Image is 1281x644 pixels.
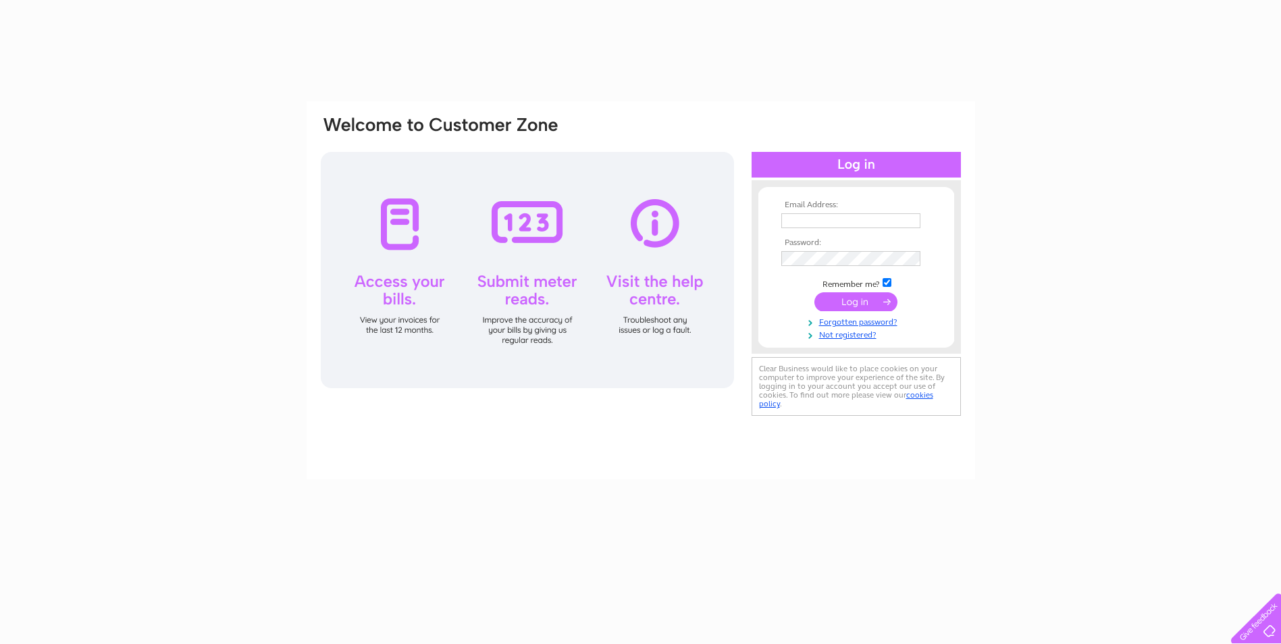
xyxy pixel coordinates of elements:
[781,327,935,340] a: Not registered?
[778,238,935,248] th: Password:
[752,357,961,416] div: Clear Business would like to place cookies on your computer to improve your experience of the sit...
[778,276,935,290] td: Remember me?
[778,200,935,210] th: Email Address:
[759,390,933,408] a: cookies policy
[814,292,897,311] input: Submit
[781,315,935,327] a: Forgotten password?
